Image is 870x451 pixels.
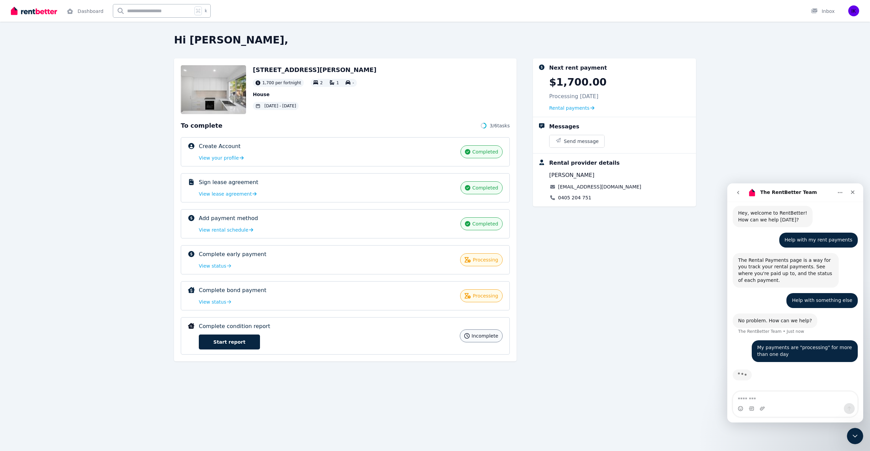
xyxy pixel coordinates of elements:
[199,155,244,161] a: View your profile
[811,8,835,15] div: Inbox
[199,178,258,186] p: Sign lease agreement
[727,183,863,422] iframe: Intercom live chat
[264,103,296,109] span: [DATE] - [DATE]
[199,214,258,222] p: Add payment method
[549,92,598,101] p: Processing [DATE]
[199,250,266,258] p: Complete early payment
[188,323,194,329] img: Complete condition report
[549,123,579,131] div: Messages
[262,80,301,86] span: 1,700 per fortnight
[199,299,226,305] span: View status
[320,80,323,85] span: 2
[549,105,594,111] a: Rental payments
[253,91,377,98] p: House
[549,64,607,72] div: Next rent payment
[181,65,246,114] img: Property Url
[473,256,498,263] span: processing
[11,6,57,16] img: RentBetter
[848,5,859,16] img: Ivan Kochin
[549,105,590,111] span: Rental payments
[472,332,498,339] span: incomplete
[199,335,260,349] a: Start report
[253,65,377,75] h2: [STREET_ADDRESS][PERSON_NAME]
[199,191,252,197] span: View lease agreement
[472,148,498,155] span: completed
[549,171,594,179] span: [PERSON_NAME]
[472,220,498,227] span: completed
[199,286,266,294] p: Complete bond payment
[174,34,696,46] h2: Hi [PERSON_NAME],
[549,76,607,88] p: $1,700.00
[205,8,207,14] span: k
[199,227,253,233] a: View rental schedule
[336,80,339,85] span: 1
[564,138,599,145] span: Send message
[558,183,641,190] a: [EMAIL_ADDRESS][DOMAIN_NAME]
[199,227,248,233] span: View rental schedule
[188,287,195,293] img: Complete bond payment
[847,428,863,444] iframe: Intercom live chat
[550,135,604,147] button: Send message
[490,122,510,129] span: 3 / 6 tasks
[549,159,620,167] div: Rental provider details
[473,292,498,299] span: processing
[199,142,241,150] p: Create Account
[199,322,270,330] p: Complete condition report
[472,184,498,191] span: completed
[199,191,257,197] a: View lease agreement
[352,80,354,85] span: -
[199,155,239,161] span: View your profile
[199,263,226,269] span: View status
[181,121,222,130] span: To complete
[558,194,591,201] a: 0405 204 751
